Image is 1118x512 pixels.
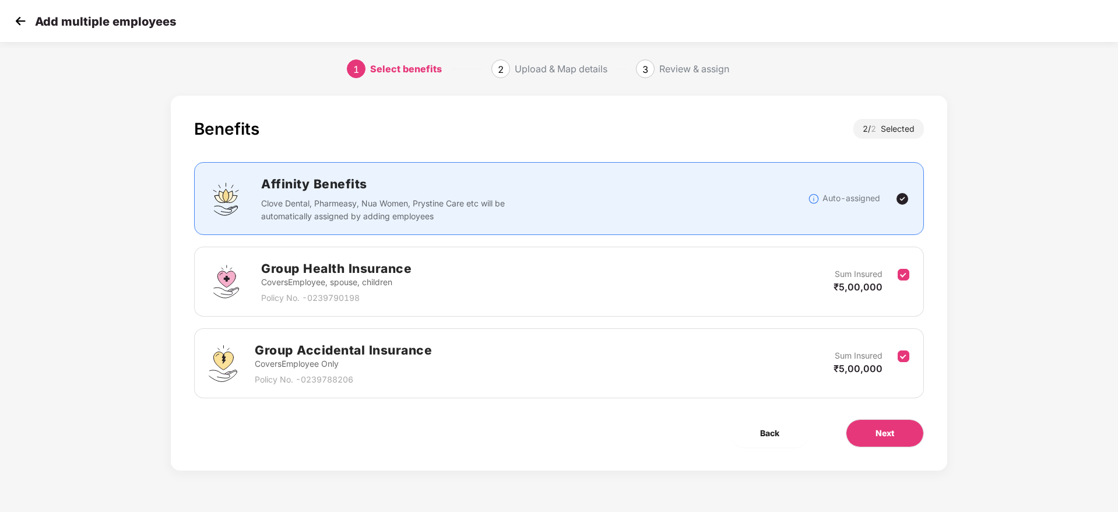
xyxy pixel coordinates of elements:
[760,427,779,440] span: Back
[731,419,808,447] button: Back
[871,124,881,134] span: 2
[12,12,29,30] img: svg+xml;base64,PHN2ZyB4bWxucz0iaHR0cDovL3d3dy53My5vcmcvMjAwMC9zdmciIHdpZHRoPSIzMCIgaGVpZ2h0PSIzMC...
[209,345,237,382] img: svg+xml;base64,PHN2ZyB4bWxucz0iaHR0cDovL3d3dy53My5vcmcvMjAwMC9zdmciIHdpZHRoPSI0OS4zMjEiIGhlaWdodD...
[261,174,680,194] h2: Affinity Benefits
[515,59,607,78] div: Upload & Map details
[834,363,883,374] span: ₹5,00,000
[255,357,432,370] p: Covers Employee Only
[876,427,894,440] span: Next
[255,341,432,360] h2: Group Accidental Insurance
[261,197,512,223] p: Clove Dental, Pharmeasy, Nua Women, Prystine Care etc will be automatically assigned by adding em...
[209,264,244,299] img: svg+xml;base64,PHN2ZyBpZD0iR3JvdXBfSGVhbHRoX0luc3VyYW5jZSIgZGF0YS1uYW1lPSJHcm91cCBIZWFsdGggSW5zdX...
[846,419,924,447] button: Next
[261,276,412,289] p: Covers Employee, spouse, children
[834,281,883,293] span: ₹5,00,000
[255,373,432,386] p: Policy No. - 0239788206
[642,64,648,75] span: 3
[808,193,820,205] img: svg+xml;base64,PHN2ZyBpZD0iSW5mb18tXzMyeDMyIiBkYXRhLW5hbWU9IkluZm8gLSAzMngzMiIgeG1sbnM9Imh0dHA6Ly...
[835,268,883,280] p: Sum Insured
[853,119,924,139] div: 2 / Selected
[370,59,442,78] div: Select benefits
[822,192,880,205] p: Auto-assigned
[835,349,883,362] p: Sum Insured
[659,59,729,78] div: Review & assign
[194,119,259,139] div: Benefits
[498,64,504,75] span: 2
[895,192,909,206] img: svg+xml;base64,PHN2ZyBpZD0iVGljay0yNHgyNCIgeG1sbnM9Imh0dHA6Ly93d3cudzMub3JnLzIwMDAvc3ZnIiB3aWR0aD...
[353,64,359,75] span: 1
[261,292,412,304] p: Policy No. - 0239790198
[209,181,244,216] img: svg+xml;base64,PHN2ZyBpZD0iQWZmaW5pdHlfQmVuZWZpdHMiIGRhdGEtbmFtZT0iQWZmaW5pdHkgQmVuZWZpdHMiIHhtbG...
[35,15,176,29] p: Add multiple employees
[261,259,412,278] h2: Group Health Insurance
